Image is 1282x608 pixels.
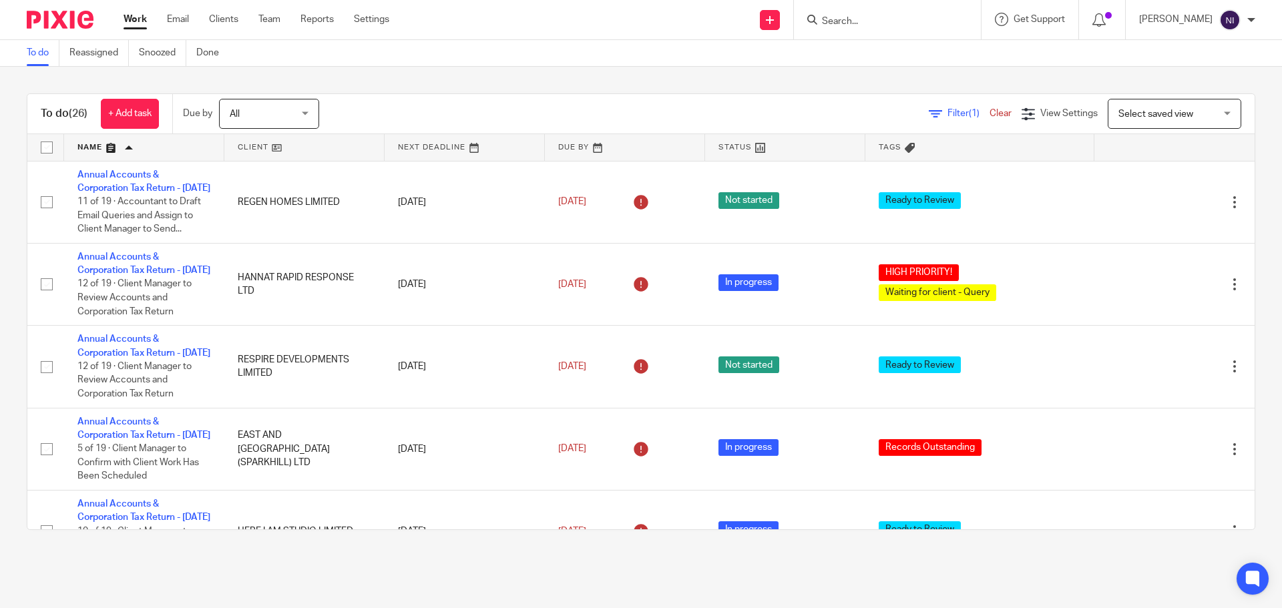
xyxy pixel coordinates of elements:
[77,527,205,563] span: 10 of 19 · Client Manager to Review Information and Assign Work
[821,16,941,28] input: Search
[230,109,240,119] span: All
[718,356,779,373] span: Not started
[879,521,961,538] span: Ready to Review
[69,40,129,66] a: Reassigned
[879,264,959,281] span: HIGH PRIORITY!
[77,170,210,193] a: Annual Accounts & Corporation Tax Return - [DATE]
[879,143,901,151] span: Tags
[385,490,545,572] td: [DATE]
[167,13,189,26] a: Email
[124,13,147,26] a: Work
[1040,109,1098,118] span: View Settings
[558,362,586,371] span: [DATE]
[183,107,212,120] p: Due by
[224,161,385,243] td: REGEN HOMES LIMITED
[1014,15,1065,24] span: Get Support
[718,274,779,291] span: In progress
[77,197,201,234] span: 11 of 19 · Accountant to Draft Email Queries and Assign to Client Manager to Send...
[385,243,545,325] td: [DATE]
[990,109,1012,118] a: Clear
[77,362,192,398] span: 12 of 19 · Client Manager to Review Accounts and Corporation Tax Return
[77,444,199,481] span: 5 of 19 · Client Manager to Confirm with Client Work Has Been Scheduled
[77,417,210,440] a: Annual Accounts & Corporation Tax Return - [DATE]
[27,11,93,29] img: Pixie
[27,40,59,66] a: To do
[558,197,586,206] span: [DATE]
[879,192,961,209] span: Ready to Review
[879,439,982,456] span: Records Outstanding
[77,499,210,522] a: Annual Accounts & Corporation Tax Return - [DATE]
[258,13,280,26] a: Team
[558,527,586,536] span: [DATE]
[558,444,586,454] span: [DATE]
[385,161,545,243] td: [DATE]
[300,13,334,26] a: Reports
[969,109,980,118] span: (1)
[41,107,87,121] h1: To do
[224,490,385,572] td: HERE I AM STUDIO LIMITED
[224,326,385,408] td: RESPIRE DEVELOPMENTS LIMITED
[77,252,210,275] a: Annual Accounts & Corporation Tax Return - [DATE]
[354,13,389,26] a: Settings
[196,40,229,66] a: Done
[224,408,385,490] td: EAST AND [GEOGRAPHIC_DATA] (SPARKHILL) LTD
[718,439,779,456] span: In progress
[77,280,192,316] span: 12 of 19 · Client Manager to Review Accounts and Corporation Tax Return
[1118,109,1193,119] span: Select saved view
[77,334,210,357] a: Annual Accounts & Corporation Tax Return - [DATE]
[385,326,545,408] td: [DATE]
[718,192,779,209] span: Not started
[139,40,186,66] a: Snoozed
[224,243,385,325] td: HANNAT RAPID RESPONSE LTD
[69,108,87,119] span: (26)
[879,356,961,373] span: Ready to Review
[947,109,990,118] span: Filter
[1139,13,1213,26] p: [PERSON_NAME]
[879,284,996,301] span: Waiting for client - Query
[1219,9,1241,31] img: svg%3E
[101,99,159,129] a: + Add task
[558,280,586,289] span: [DATE]
[209,13,238,26] a: Clients
[385,408,545,490] td: [DATE]
[718,521,779,538] span: In progress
